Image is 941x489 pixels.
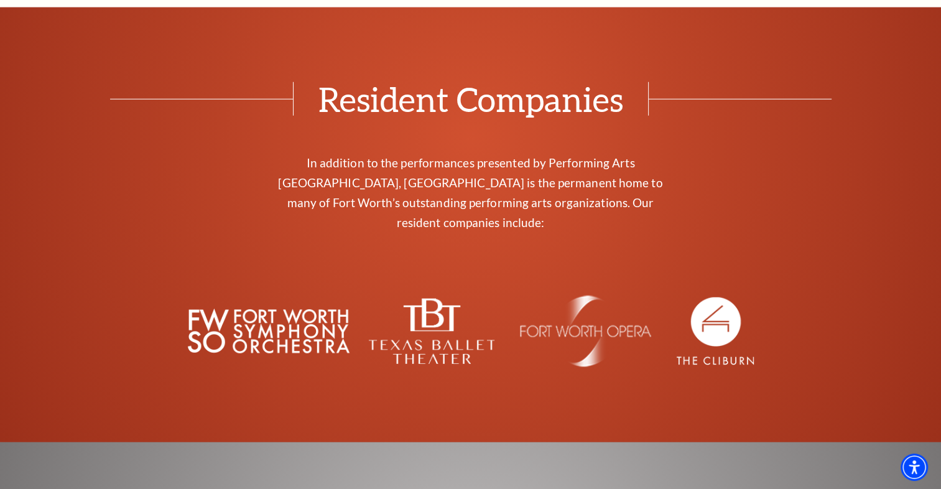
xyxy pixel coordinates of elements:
div: Accessibility Menu [901,454,928,481]
a: Logo of Texas Ballet Theater featuring the initials "TBT" above the full name in a clean, modern ... [368,322,494,337]
a: Logo featuring the text "FW Fort Worth Symphony Orchestra" in a bold, modern font. - open in a ne... [188,322,350,337]
a: The image is completely blank with no visible content. - open in a new tab [677,322,753,337]
span: Resident Companies [293,82,649,116]
a: The image is completely blank or white. - open in a new tab [513,322,658,337]
p: In addition to the performances presented by Performing Arts [GEOGRAPHIC_DATA], [GEOGRAPHIC_DATA]... [269,153,673,233]
img: The image is completely blank with no visible content. [677,297,753,365]
img: The image is completely blank or white. [513,295,658,368]
img: Logo featuring the text "FW Fort Worth Symphony Orchestra" in a bold, modern font. [188,302,350,360]
img: Logo of Texas Ballet Theater featuring the initials "TBT" above the full name in a clean, modern ... [368,299,494,363]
